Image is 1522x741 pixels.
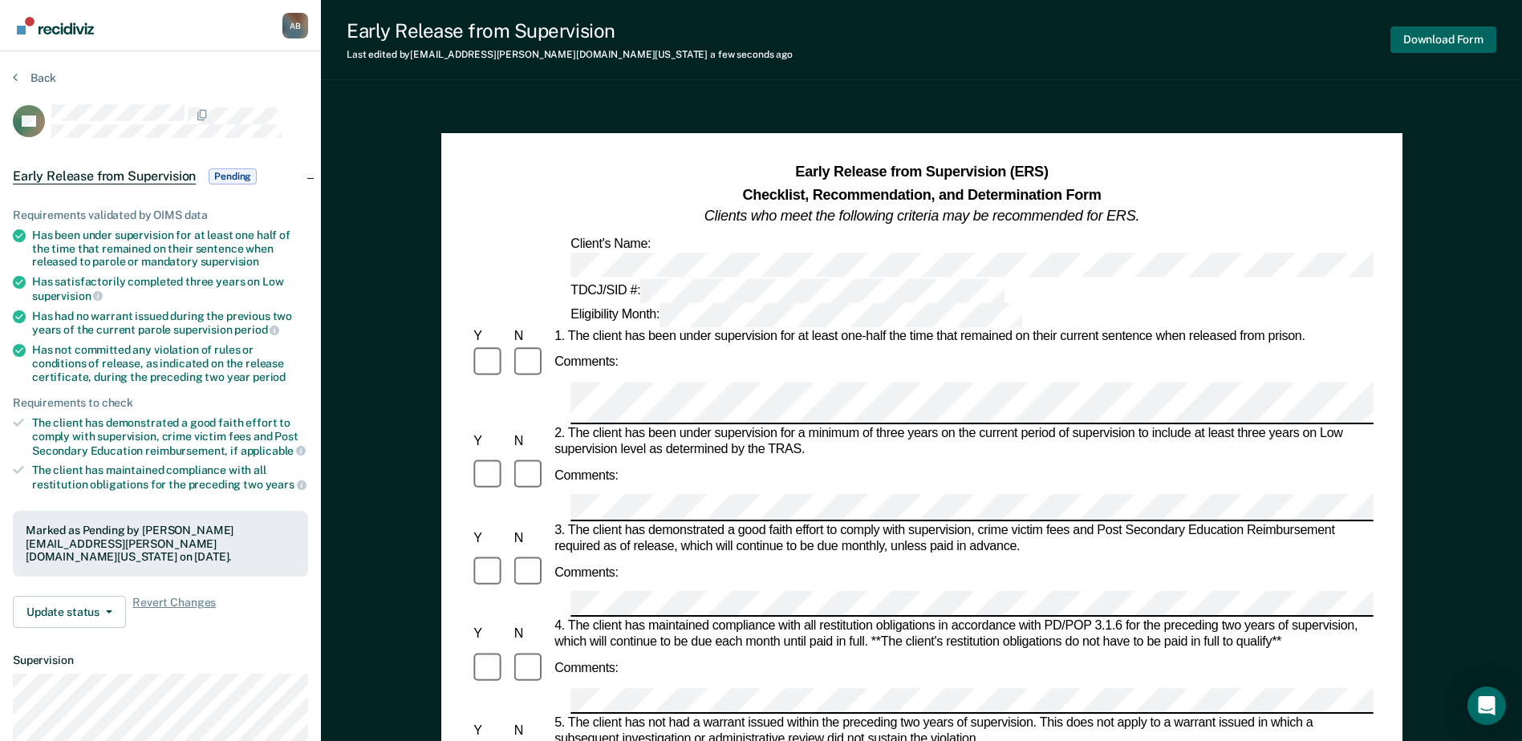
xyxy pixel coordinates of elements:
[551,426,1374,458] div: 2. The client has been under supervision for a minimum of three years on the current period of su...
[13,168,196,184] span: Early Release from Supervision
[551,619,1374,651] div: 4. The client has maintained compliance with all restitution obligations in accordance with PD/PO...
[470,434,510,450] div: Y
[470,627,510,643] div: Y
[551,355,622,371] div: Comments:
[710,49,793,60] span: a few seconds ago
[795,164,1048,180] strong: Early Release from Supervision (ERS)
[510,530,550,546] div: N
[567,236,1429,277] div: Client's Name:
[241,444,306,457] span: applicable
[551,468,622,484] div: Comments:
[510,724,550,740] div: N
[234,323,279,336] span: period
[510,627,550,643] div: N
[510,330,550,346] div: N
[551,330,1374,346] div: 1. The client has been under supervision for at least one-half the time that remained on their cu...
[13,209,308,222] div: Requirements validated by OIMS data
[32,275,308,302] div: Has satisfactorily completed three years on Low
[470,724,510,740] div: Y
[282,13,308,38] div: A B
[282,13,308,38] button: Profile dropdown button
[470,530,510,546] div: Y
[13,396,308,410] div: Requirements to check
[209,168,257,184] span: Pending
[32,416,308,457] div: The client has demonstrated a good faith effort to comply with supervision, crime victim fees and...
[201,255,259,268] span: supervision
[253,370,286,383] span: period
[567,303,1025,328] div: Eligibility Month:
[551,522,1374,554] div: 3. The client has demonstrated a good faith effort to comply with supervision, crime victim fees ...
[32,343,308,383] div: Has not committed any violation of rules or conditions of release, as indicated on the release ce...
[13,596,126,628] button: Update status
[1390,26,1496,53] button: Download Form
[13,71,56,85] button: Back
[32,290,103,302] span: supervision
[510,434,550,450] div: N
[13,654,308,667] dt: Supervision
[32,310,308,337] div: Has had no warrant issued during the previous two years of the current parole supervision
[567,278,1007,303] div: TDCJ/SID #:
[347,49,793,60] div: Last edited by [EMAIL_ADDRESS][PERSON_NAME][DOMAIN_NAME][US_STATE]
[551,565,622,581] div: Comments:
[17,17,94,34] img: Recidiviz
[266,478,306,491] span: years
[26,524,295,564] div: Marked as Pending by [PERSON_NAME][EMAIL_ADDRESS][PERSON_NAME][DOMAIN_NAME][US_STATE] on [DATE].
[132,596,216,628] span: Revert Changes
[32,229,308,269] div: Has been under supervision for at least one half of the time that remained on their sentence when...
[32,464,308,491] div: The client has maintained compliance with all restitution obligations for the preceding two
[470,330,510,346] div: Y
[347,19,793,43] div: Early Release from Supervision
[551,662,622,678] div: Comments:
[742,186,1101,202] strong: Checklist, Recommendation, and Determination Form
[1467,686,1506,725] div: Open Intercom Messenger
[704,208,1139,224] em: Clients who meet the following criteria may be recommended for ERS.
